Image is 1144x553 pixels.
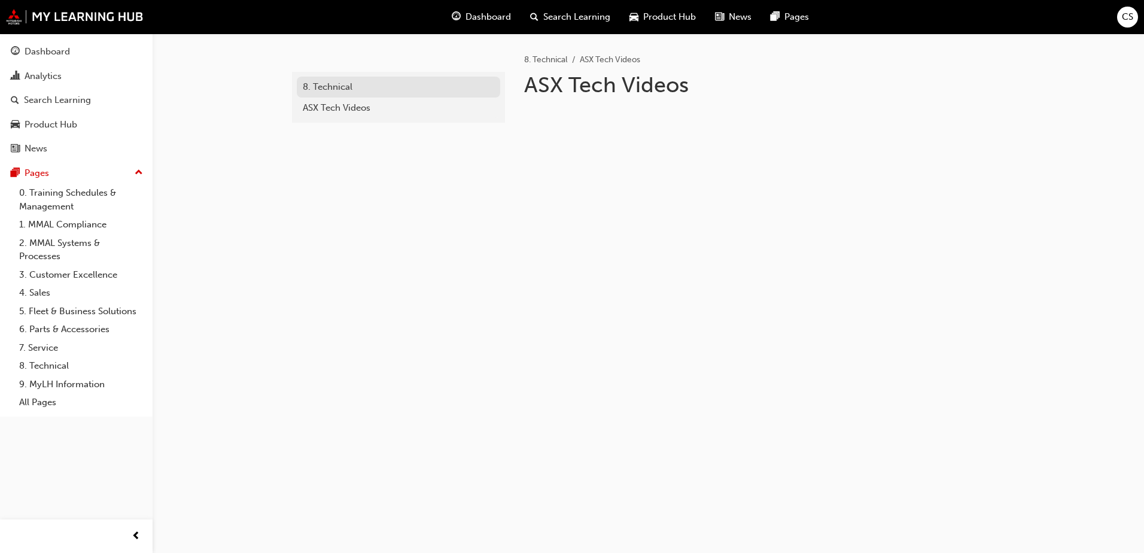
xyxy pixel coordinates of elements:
a: 8. Technical [297,77,500,98]
button: Pages [5,162,148,184]
span: news-icon [715,10,724,25]
a: 2. MMAL Systems & Processes [14,234,148,266]
a: All Pages [14,393,148,412]
a: 7. Service [14,339,148,357]
span: Pages [784,10,809,24]
li: ASX Tech Videos [580,53,640,67]
span: prev-icon [132,529,141,544]
div: News [25,142,47,156]
span: up-icon [135,165,143,181]
span: pages-icon [11,168,20,179]
a: 5. Fleet & Business Solutions [14,302,148,321]
button: DashboardAnalyticsSearch LearningProduct HubNews [5,38,148,162]
a: 8. Technical [14,357,148,375]
div: Search Learning [24,93,91,107]
button: CS [1117,7,1138,28]
a: Product Hub [5,114,148,136]
div: Analytics [25,69,62,83]
a: 4. Sales [14,284,148,302]
span: Dashboard [465,10,511,24]
a: Search Learning [5,89,148,111]
span: search-icon [11,95,19,106]
a: Dashboard [5,41,148,63]
span: News [729,10,751,24]
a: ASX Tech Videos [297,98,500,118]
img: mmal [6,9,144,25]
a: 0. Training Schedules & Management [14,184,148,215]
a: guage-iconDashboard [442,5,521,29]
a: 3. Customer Excellence [14,266,148,284]
span: chart-icon [11,71,20,82]
div: Pages [25,166,49,180]
span: car-icon [11,120,20,130]
a: Analytics [5,65,148,87]
span: Product Hub [643,10,696,24]
a: News [5,138,148,160]
span: guage-icon [11,47,20,57]
a: car-iconProduct Hub [620,5,705,29]
div: Product Hub [25,118,77,132]
span: CS [1122,10,1133,24]
a: 9. MyLH Information [14,375,148,394]
span: car-icon [629,10,638,25]
div: ASX Tech Videos [303,101,494,115]
a: pages-iconPages [761,5,819,29]
a: news-iconNews [705,5,761,29]
div: 8. Technical [303,80,494,94]
span: Search Learning [543,10,610,24]
a: 8. Technical [524,54,568,65]
span: news-icon [11,144,20,154]
span: pages-icon [771,10,780,25]
a: 1. MMAL Compliance [14,215,148,234]
span: search-icon [530,10,538,25]
div: Dashboard [25,45,70,59]
h1: ASX Tech Videos [524,72,917,98]
a: search-iconSearch Learning [521,5,620,29]
a: 6. Parts & Accessories [14,320,148,339]
span: guage-icon [452,10,461,25]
